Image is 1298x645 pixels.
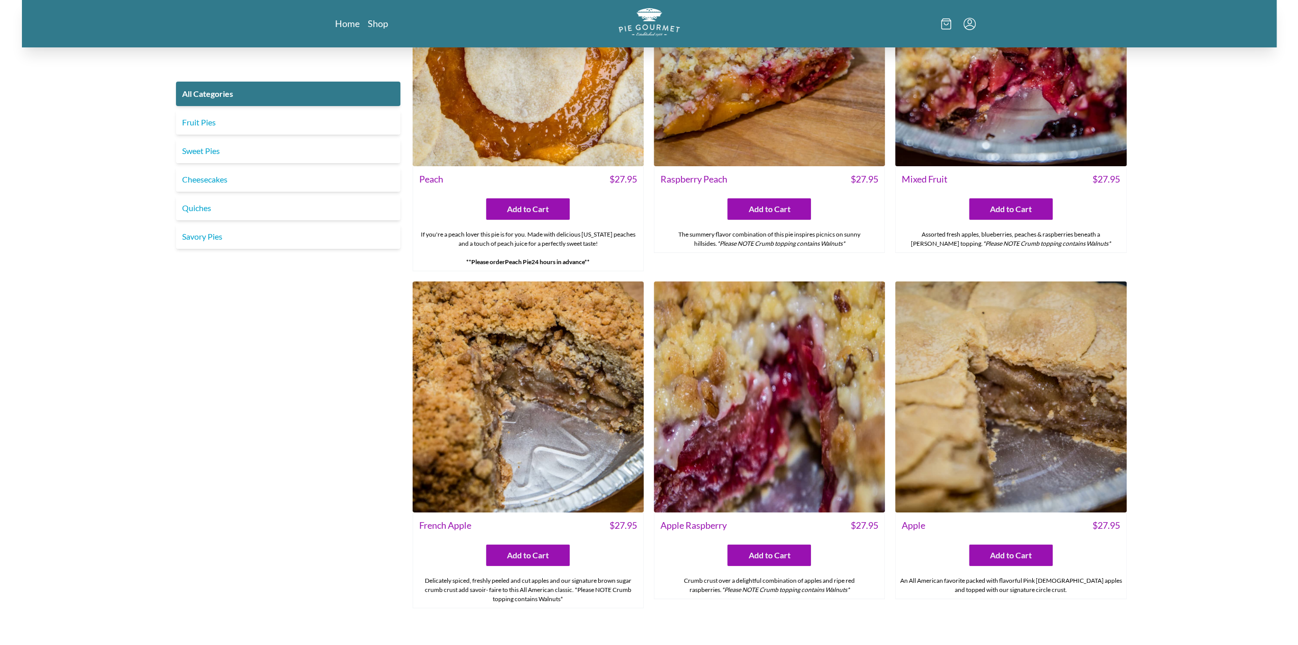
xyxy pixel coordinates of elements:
strong: Peach Pie [505,258,531,266]
div: An All American favorite packed with flavorful Pink [DEMOGRAPHIC_DATA] apples and topped with our... [896,572,1126,599]
a: Cheesecakes [176,167,400,192]
span: Add to Cart [507,549,549,561]
span: Add to Cart [748,549,790,561]
button: Add to Cart [727,545,811,566]
span: Apple [902,519,925,532]
img: French Apple [413,281,644,512]
img: logo [619,8,680,36]
span: $ 27.95 [851,519,878,532]
span: Mixed Fruit [902,172,948,186]
button: Add to Cart [969,545,1053,566]
span: Add to Cart [748,203,790,215]
a: Sweet Pies [176,139,400,163]
button: Add to Cart [727,198,811,220]
button: Menu [963,18,976,30]
span: Add to Cart [990,549,1032,561]
button: Add to Cart [486,198,570,220]
div: Delicately spiced, freshly peeled and cut apples and our signature brown sugar crumb crust add sa... [413,572,643,608]
a: Logo [619,8,680,39]
span: French Apple [419,519,471,532]
span: Add to Cart [990,203,1032,215]
a: All Categories [176,82,400,106]
span: $ 27.95 [609,172,637,186]
em: *Please NOTE Crumb topping contains Walnuts* [983,240,1111,247]
a: Quiches [176,196,400,220]
span: $ 27.95 [1092,172,1120,186]
span: Raspberry Peach [660,172,727,186]
em: *Please NOTE Crumb topping contains Walnuts* [721,586,849,594]
span: Apple Raspberry [660,519,727,532]
button: Add to Cart [486,545,570,566]
button: Add to Cart [969,198,1053,220]
span: $ 27.95 [609,519,637,532]
a: Fruit Pies [176,110,400,135]
strong: **Please order 24 hours in advance** [466,258,590,266]
div: Crumb crust over a delightful combination of apples and ripe red raspberries. [654,572,884,599]
span: Add to Cart [507,203,549,215]
a: Savory Pies [176,224,400,249]
div: Assorted fresh apples, blueberries, peaches & raspberries beneath a [PERSON_NAME] topping. [896,226,1126,252]
a: Home [335,17,360,30]
em: *Please NOTE Crumb topping contains Walnuts* [717,240,845,247]
span: $ 27.95 [1092,519,1120,532]
div: The summery flavor combination of this pie inspires picnics on sunny hillsides. [654,226,884,252]
span: Peach [419,172,443,186]
img: Apple [895,281,1126,512]
div: If you're a peach lover this pie is for you. Made with delicious [US_STATE] peaches and a touch o... [413,226,643,271]
a: Shop [368,17,388,30]
img: Apple Raspberry [654,281,885,512]
span: $ 27.95 [851,172,878,186]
